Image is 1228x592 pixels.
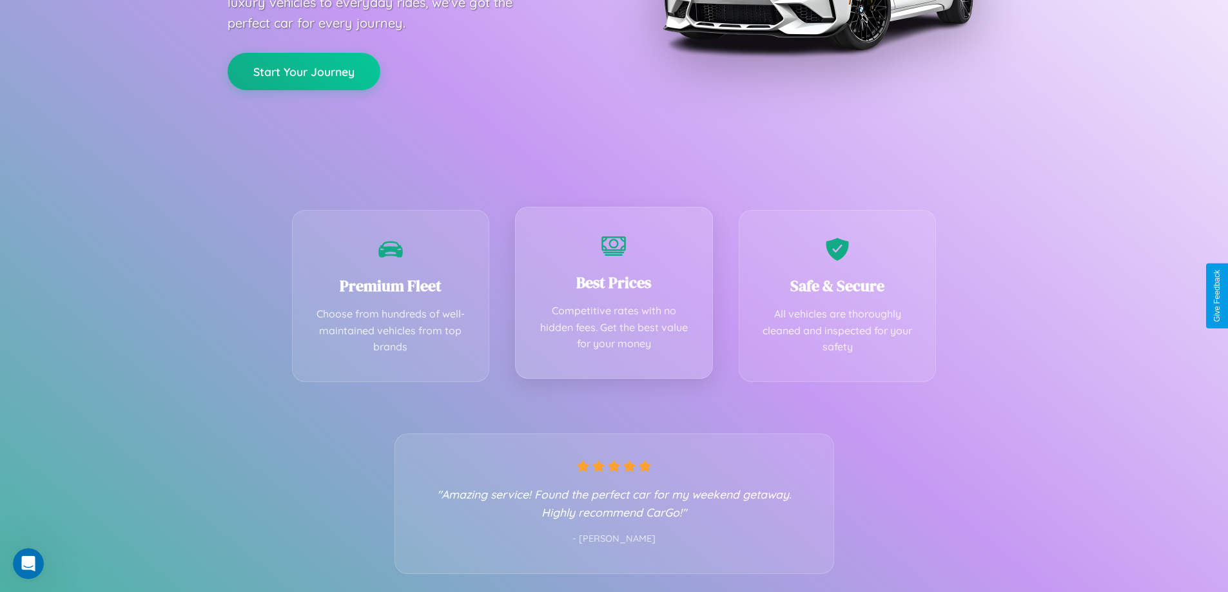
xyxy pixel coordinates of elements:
div: Give Feedback [1213,270,1222,322]
h3: Safe & Secure [759,275,917,296]
p: - [PERSON_NAME] [421,531,808,548]
button: Start Your Journey [228,53,380,90]
h3: Premium Fleet [312,275,470,296]
p: All vehicles are thoroughly cleaned and inspected for your safety [759,306,917,356]
p: Choose from hundreds of well-maintained vehicles from top brands [312,306,470,356]
p: Competitive rates with no hidden fees. Get the best value for your money [535,303,693,352]
h3: Best Prices [535,272,693,293]
p: "Amazing service! Found the perfect car for my weekend getaway. Highly recommend CarGo!" [421,485,808,521]
iframe: Intercom live chat [13,548,44,579]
